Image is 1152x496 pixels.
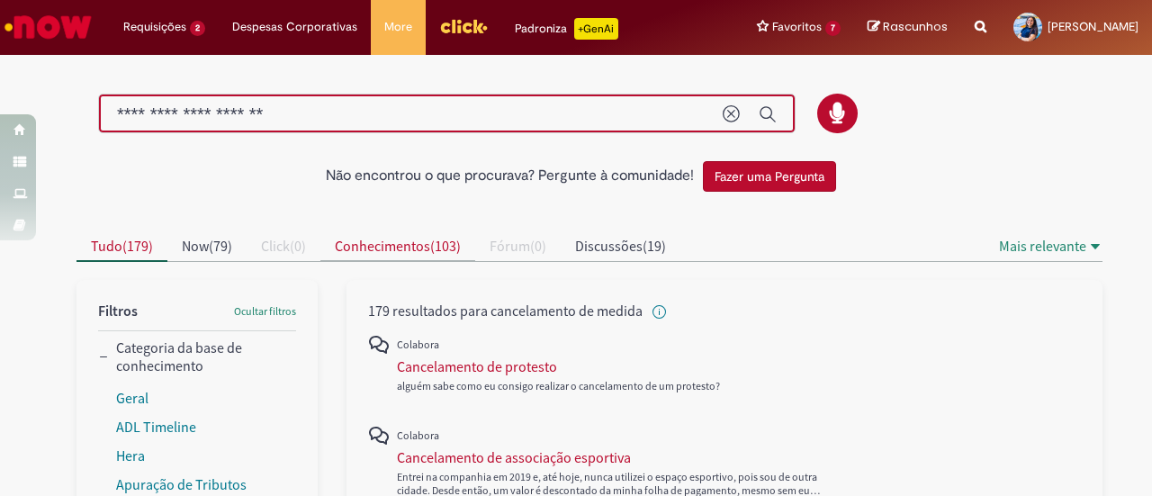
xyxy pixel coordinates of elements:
[326,168,694,185] h2: Não encontrou o que procurava? Pergunte à comunidade!
[703,161,836,192] button: Fazer uma Pergunta
[515,18,618,40] div: Padroniza
[2,9,94,45] img: ServiceNow
[232,18,357,36] span: Despesas Corporativas
[1048,19,1138,34] span: [PERSON_NAME]
[825,21,841,36] span: 7
[772,18,822,36] span: Favoritos
[123,18,186,36] span: Requisições
[190,21,205,36] span: 2
[439,13,488,40] img: click_logo_yellow_360x200.png
[883,18,948,35] span: Rascunhos
[868,19,948,36] a: Rascunhos
[384,18,412,36] span: More
[574,18,618,40] p: +GenAi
